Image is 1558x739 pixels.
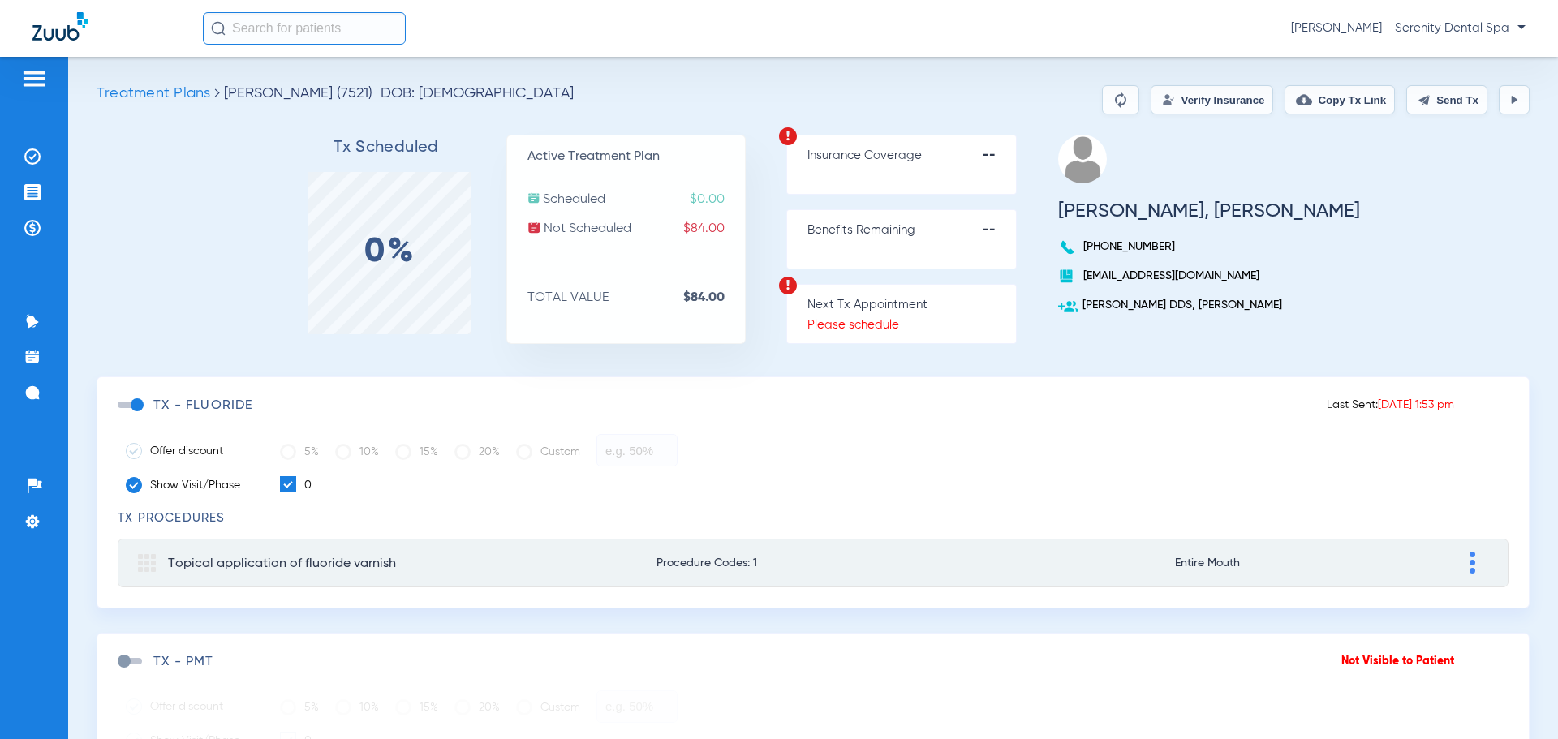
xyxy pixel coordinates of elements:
[21,69,47,88] img: hamburger-icon
[778,276,798,295] img: warning.svg
[656,557,1060,569] span: Procedure Codes: 1
[153,654,214,670] h3: TX - PMT
[1162,93,1175,106] img: Verify Insurance
[97,86,210,101] span: Treatment Plans
[1058,268,1074,284] img: book.svg
[1291,20,1526,37] span: [PERSON_NAME] - Serenity Dental Spa
[1151,85,1273,114] button: Verify Insurance
[527,148,745,165] p: Active Treatment Plan
[280,476,312,494] label: 0
[211,21,226,36] img: Search Icon
[1058,135,1107,183] img: profile.png
[983,148,1016,164] strong: --
[1058,268,1360,284] p: [EMAIL_ADDRESS][DOMAIN_NAME]
[395,691,438,724] label: 15%
[224,86,372,101] span: [PERSON_NAME] (7521)
[807,317,1016,333] p: Please schedule
[335,691,379,724] label: 10%
[527,221,541,234] img: not-scheduled.svg
[527,290,745,306] p: TOTAL VALUE
[32,12,88,41] img: Zuub Logo
[1378,399,1454,410] span: [DATE] 1:53 pm
[1406,85,1487,114] button: Send Tx
[683,221,745,237] span: $84.00
[1508,93,1521,106] img: play.svg
[203,12,406,45] input: Search for patients
[1175,557,1348,569] span: Entire Mouth
[1470,552,1475,574] img: group-dot-blue.svg
[267,140,506,156] h3: Tx Scheduled
[1058,297,1360,313] p: [PERSON_NAME] DDS, [PERSON_NAME]
[683,290,745,306] strong: $84.00
[454,436,500,468] label: 20%
[807,297,1016,313] p: Next Tx Appointment
[1296,92,1312,108] img: link-copy.png
[454,691,500,724] label: 20%
[118,539,1509,587] mat-expansion-panel-header: Topical application of fluoride varnishProcedure Codes: 1Entire Mouth
[381,85,574,101] span: DOB: [DEMOGRAPHIC_DATA]
[690,191,745,208] span: $0.00
[778,127,798,146] img: warning.svg
[335,436,379,468] label: 10%
[1111,90,1130,110] img: Reparse
[126,698,256,715] label: Offer discount
[1058,297,1078,317] img: add-user.svg
[1418,93,1431,106] img: send.svg
[1058,238,1360,255] p: [PHONE_NUMBER]
[807,222,1016,238] p: Benefits Remaining
[364,244,415,260] label: 0%
[1327,397,1454,413] p: Last Sent:
[1285,85,1395,114] button: Copy Tx Link
[153,397,253,414] h3: TX - fluoride
[596,690,678,723] input: e.g. 50%
[983,222,1016,238] strong: --
[807,148,1016,164] p: Insurance Coverage
[395,436,438,468] label: 15%
[126,477,256,493] label: Show Visit/Phase
[126,443,256,459] label: Offer discount
[596,434,678,466] input: e.g. 50%
[1477,661,1558,739] iframe: Chat Widget
[527,191,745,208] p: Scheduled
[527,191,540,204] img: scheduled.svg
[516,691,580,724] label: Custom
[1058,203,1360,219] h3: [PERSON_NAME], [PERSON_NAME]
[1341,653,1454,669] p: Not Visible to Patient
[168,557,396,570] span: Topical application of fluoride varnish
[280,436,319,468] label: 5%
[280,691,319,724] label: 5%
[118,510,1509,526] h3: TX Procedures
[516,436,580,468] label: Custom
[1058,238,1079,256] img: voice-call-b.svg
[138,554,156,572] img: group.svg
[527,221,745,237] p: Not Scheduled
